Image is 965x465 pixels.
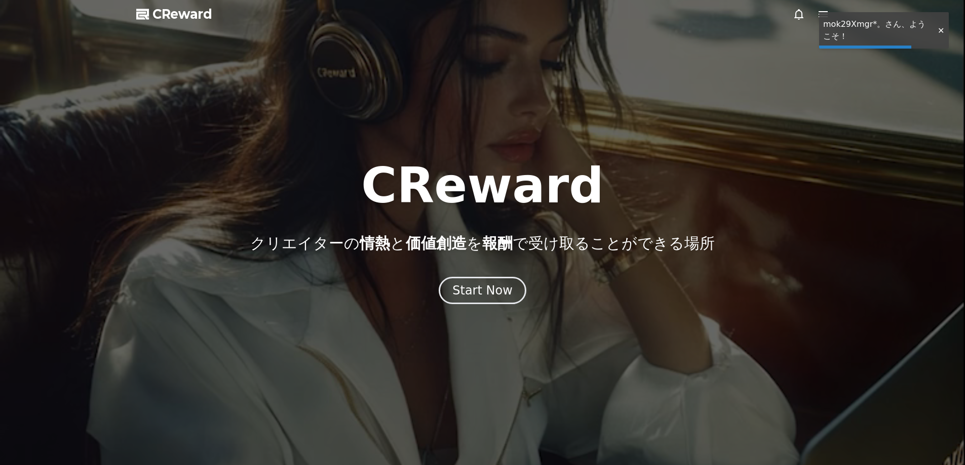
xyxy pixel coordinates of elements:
[439,287,526,297] a: Start Now
[250,234,715,252] p: クリエイターの と を で受け取ることができる場所
[361,161,604,210] h1: CReward
[406,234,467,252] span: 価値創造
[439,277,526,304] button: Start Now
[360,234,390,252] span: 情熱
[452,282,513,299] div: Start Now
[152,6,212,22] span: CReward
[482,234,513,252] span: 報酬
[136,6,212,22] a: CReward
